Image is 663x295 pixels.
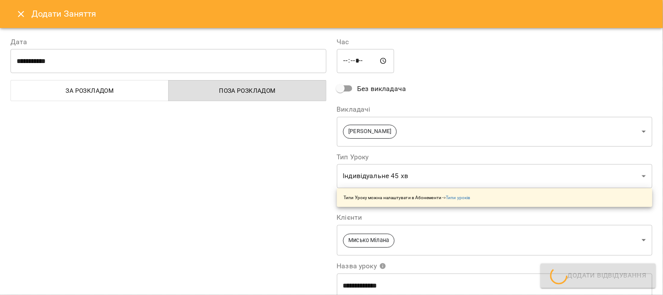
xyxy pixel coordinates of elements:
span: Поза розкладом [174,85,321,96]
button: Close [10,4,31,25]
a: Типи уроків [446,195,471,200]
span: [PERSON_NAME] [344,127,397,136]
h6: Додати Заняття [31,7,653,21]
svg: Вкажіть назву уроку або виберіть клієнтів [379,263,386,270]
label: Клієнти [337,214,653,221]
label: Час [337,39,653,46]
span: За розкладом [16,85,163,96]
div: Індивідуальне 45 хв [337,164,653,189]
span: Без викладача [358,84,406,94]
button: Поза розкладом [168,80,326,101]
span: Мисько Мілана [344,236,395,245]
div: [PERSON_NAME] [337,116,653,147]
label: Дата [10,39,326,46]
label: Тип Уроку [337,154,653,161]
p: Типи Уроку можна налаштувати в Абонементи -> [344,194,471,201]
span: Назва уроку [337,263,387,270]
label: Викладачі [337,106,653,113]
div: Мисько Мілана [337,225,653,256]
button: За розкладом [10,80,169,101]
